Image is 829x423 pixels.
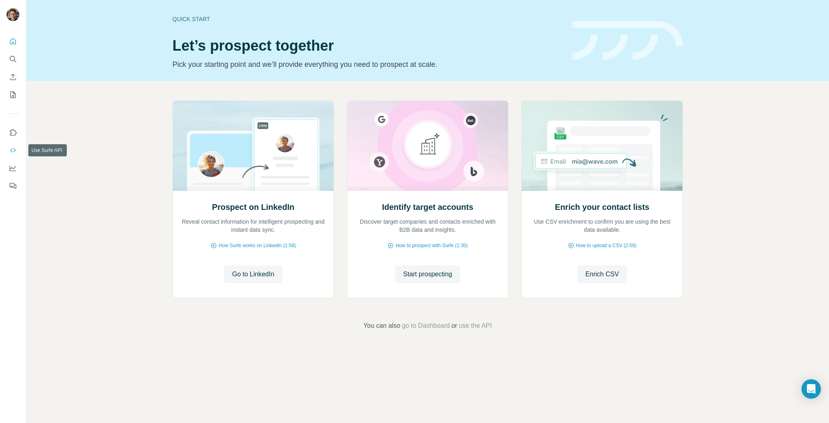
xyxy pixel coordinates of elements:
button: Start prospecting [395,265,460,283]
button: Feedback [6,179,19,193]
h1: Let’s prospect together [172,38,563,54]
span: or [451,321,457,331]
button: My lists [6,88,19,102]
button: Go to LinkedIn [224,265,282,283]
span: Enrich CSV [585,269,619,279]
h2: Identify target accounts [382,201,474,213]
button: Enrich CSV [6,70,19,84]
button: use the API [459,321,492,331]
span: How Surfe works on LinkedIn (1:58) [219,242,296,249]
button: Search [6,52,19,66]
button: Dashboard [6,161,19,175]
img: banner [572,21,683,60]
p: Pick your starting point and we’ll provide everything you need to prospect at scale. [172,59,563,70]
img: Identify target accounts [347,101,508,191]
img: Avatar [6,8,19,21]
img: Enrich your contact lists [521,101,683,191]
button: Use Surfe on LinkedIn [6,125,19,140]
button: Use Surfe API [6,143,19,158]
p: Discover target companies and contacts enriched with B2B data and insights. [355,218,500,234]
h2: Prospect on LinkedIn [212,201,294,213]
span: How to prospect with Surfe (1:30) [395,242,468,249]
button: Enrich CSV [577,265,627,283]
span: How to upload a CSV (2:59) [576,242,636,249]
button: go to Dashboard [402,321,450,331]
h2: Enrich your contact lists [555,201,649,213]
span: Go to LinkedIn [232,269,274,279]
div: Quick start [172,15,563,23]
div: Open Intercom Messenger [801,379,821,399]
button: Quick start [6,34,19,49]
span: You can also [363,321,400,331]
p: Use CSV enrichment to confirm you are using the best data available. [530,218,674,234]
img: Prospect on LinkedIn [172,101,334,191]
span: Start prospecting [403,269,452,279]
p: Reveal contact information for intelligent prospecting and instant data sync. [181,218,325,234]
